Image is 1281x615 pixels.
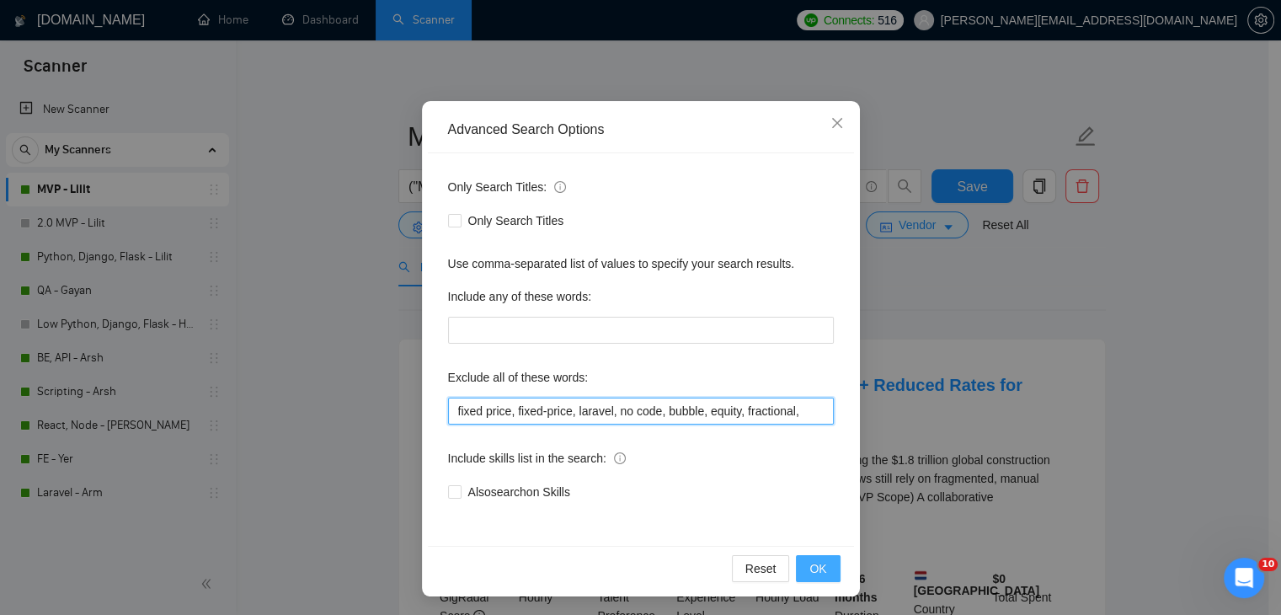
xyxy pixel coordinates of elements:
[448,364,589,391] label: Exclude all of these words:
[745,559,777,578] span: Reset
[448,283,591,310] label: Include any of these words:
[732,555,790,582] button: Reset
[462,211,571,230] span: Only Search Titles
[830,116,844,130] span: close
[814,101,860,147] button: Close
[448,449,626,468] span: Include skills list in the search:
[448,178,566,196] span: Only Search Titles:
[554,181,566,193] span: info-circle
[1224,558,1264,598] iframe: Intercom live chat
[809,559,826,578] span: OK
[614,452,626,464] span: info-circle
[448,120,834,139] div: Advanced Search Options
[1258,558,1278,571] span: 10
[462,483,577,501] span: Also search on Skills
[796,555,840,582] button: OK
[448,254,834,273] div: Use comma-separated list of values to specify your search results.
